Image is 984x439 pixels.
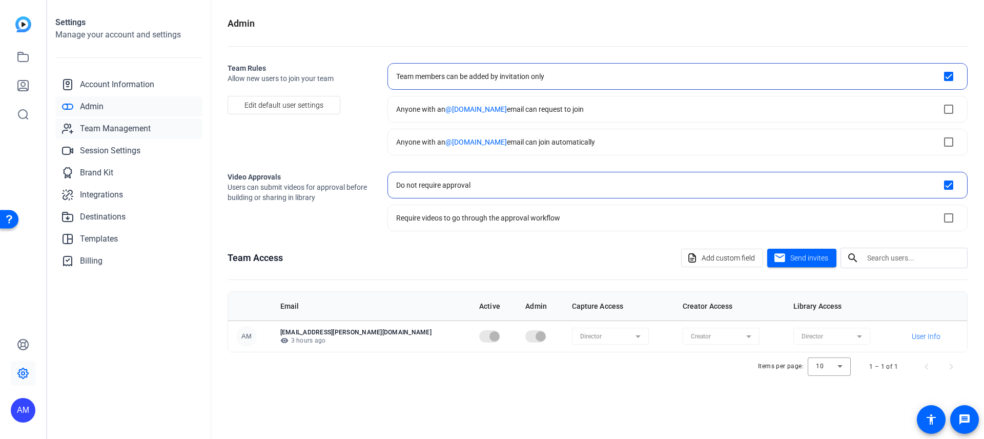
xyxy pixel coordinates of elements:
p: [EMAIL_ADDRESS][PERSON_NAME][DOMAIN_NAME] [280,328,463,336]
div: Anyone with an email can request to join [396,104,584,114]
div: AM [11,398,35,423]
img: blue-gradient.svg [15,16,31,32]
span: @[DOMAIN_NAME] [445,105,507,113]
h1: Team Access [228,251,283,265]
th: Library Access [785,292,896,321]
th: Email [272,292,471,321]
button: Next page [939,354,963,379]
div: Items per page: [758,361,804,371]
h1: Admin [228,16,255,31]
button: User Info [904,327,948,346]
div: Anyone with an email can join automatically [396,137,595,147]
span: Edit default user settings [244,95,323,115]
span: Allow new users to join your team [228,73,371,84]
span: Templates [80,233,118,245]
a: Session Settings [55,141,202,161]
button: Edit default user settings [228,96,340,114]
div: 1 – 1 of 1 [869,362,898,372]
button: Send invites [767,249,836,267]
span: Brand Kit [80,167,113,179]
h2: Manage your account and settings [55,29,202,41]
div: Require videos to go through the approval workflow [396,213,560,223]
mat-icon: mail [773,252,786,265]
mat-icon: accessibility [925,413,937,426]
span: Send invites [790,253,828,264]
a: Billing [55,251,202,271]
span: Billing [80,255,102,267]
span: Session Settings [80,145,140,157]
p: 3 hours ago [280,336,463,345]
div: Do not require approval [396,180,470,190]
span: Users can submit videos for approval before building or sharing in library [228,182,371,203]
span: Integrations [80,189,123,201]
mat-icon: message [958,413,971,426]
span: Admin [80,101,104,113]
a: Templates [55,229,202,249]
span: Destinations [80,211,126,223]
div: AM [236,326,257,347]
th: Creator Access [674,292,785,321]
h1: Settings [55,16,202,29]
span: Team Management [80,123,151,135]
a: Account Information [55,74,202,95]
a: Brand Kit [55,163,202,183]
button: Add custom field [681,249,763,267]
button: Previous page [914,354,939,379]
th: Admin [517,292,563,321]
th: Capture Access [564,292,674,321]
h2: Video Approvals [228,172,371,182]
a: Team Management [55,118,202,139]
span: Account Information [80,78,154,91]
a: Destinations [55,207,202,227]
th: Active [471,292,517,321]
span: Add custom field [702,248,755,268]
mat-icon: visibility [280,336,289,345]
div: Team members can be added by invitation only [396,71,544,82]
span: User Info [912,331,940,342]
a: Admin [55,96,202,117]
a: Integrations [55,185,202,205]
span: @[DOMAIN_NAME] [445,138,507,146]
mat-icon: search [840,252,865,264]
input: Search users... [867,252,959,264]
h2: Team Rules [228,63,371,73]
